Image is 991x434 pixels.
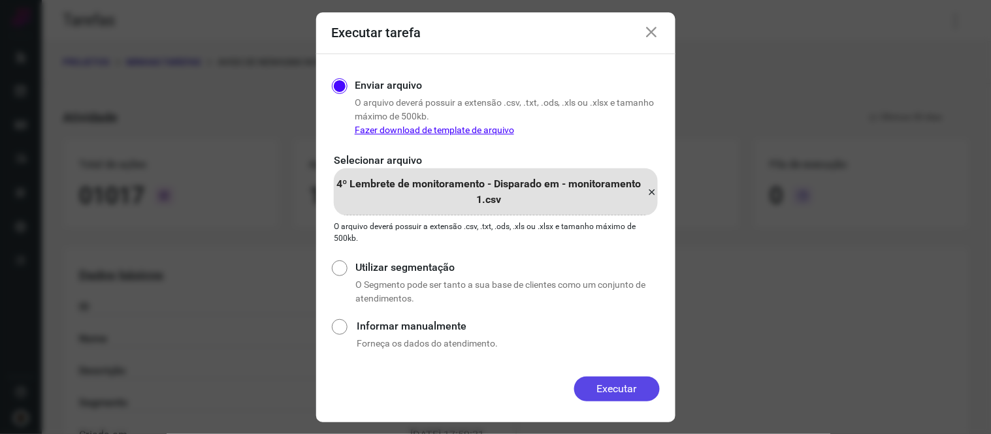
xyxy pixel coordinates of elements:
h3: Executar tarefa [332,25,421,40]
p: Selecionar arquivo [334,153,657,168]
button: Executar [574,377,660,401]
label: Utilizar segmentação [355,260,659,275]
label: Enviar arquivo [355,78,422,93]
p: O arquivo deverá possuir a extensão .csv, .txt, .ods, .xls ou .xlsx e tamanho máximo de 500kb. [355,96,660,137]
p: Forneça os dados do atendimento. [357,337,659,350]
p: O arquivo deverá possuir a extensão .csv, .txt, .ods, .xls ou .xlsx e tamanho máximo de 500kb. [334,221,657,244]
p: 4º Lembrete de monitoramento - Disparado em - monitoramento 1.csv [334,176,644,208]
label: Informar manualmente [357,318,659,334]
a: Fazer download de template de arquivo [355,125,514,135]
p: O Segmento pode ser tanto a sua base de clientes como um conjunto de atendimentos. [355,278,659,305]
